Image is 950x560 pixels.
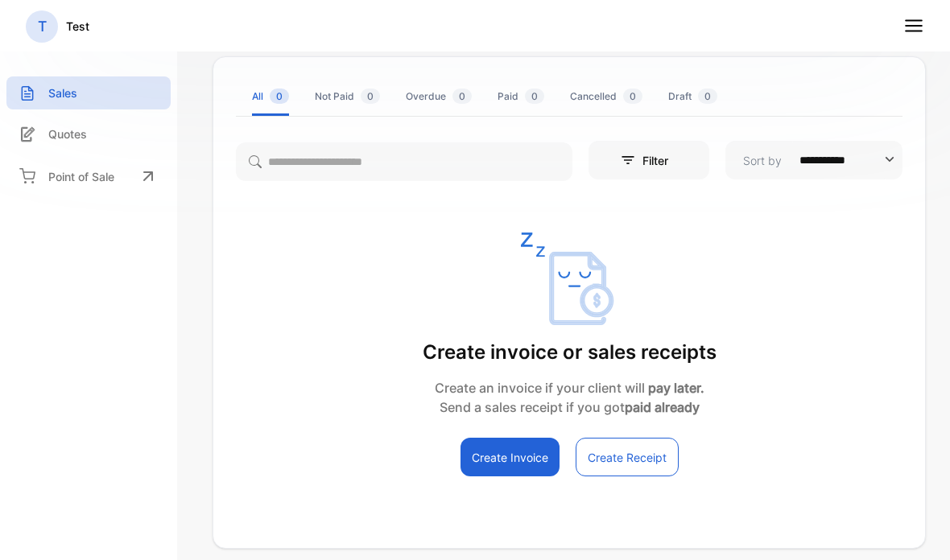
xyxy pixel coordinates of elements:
[498,89,544,104] div: Paid
[6,76,171,109] a: Sales
[423,338,717,367] p: Create invoice or sales receipts
[361,89,380,104] span: 0
[452,89,472,104] span: 0
[461,438,560,476] button: Create Invoice
[576,438,679,476] button: Create Receipt
[6,159,171,194] a: Point of Sale
[521,233,617,325] img: empty state
[38,16,47,37] p: T
[743,152,782,169] p: Sort by
[406,89,472,104] div: Overdue
[66,18,89,35] p: Test
[648,380,704,396] strong: pay later.
[525,89,544,104] span: 0
[668,89,717,104] div: Draft
[623,89,642,104] span: 0
[48,168,114,185] p: Point of Sale
[48,126,87,142] p: Quotes
[625,399,700,415] strong: paid already
[270,89,289,104] span: 0
[423,378,717,397] p: Create an invoice if your client will
[725,141,902,179] button: Sort by
[570,89,642,104] div: Cancelled
[252,89,289,104] div: All
[698,89,717,104] span: 0
[13,6,61,55] button: Open LiveChat chat widget
[48,84,77,101] p: Sales
[6,117,171,150] a: Quotes
[315,89,380,104] div: Not Paid
[423,397,717,417] p: Send a sales receipt if you got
